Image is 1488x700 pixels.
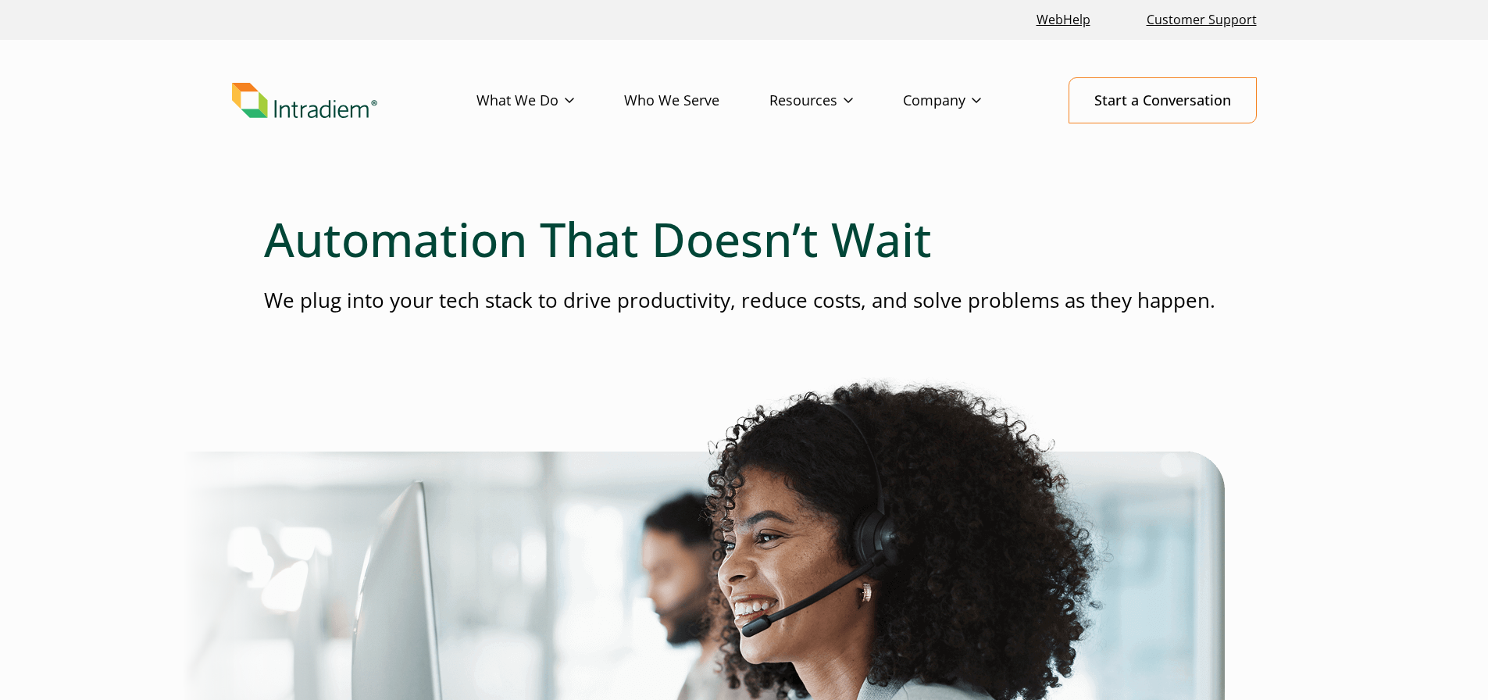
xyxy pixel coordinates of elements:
a: Link to homepage of Intradiem [232,83,476,119]
a: Company [903,78,1031,123]
a: Customer Support [1140,3,1263,37]
p: We plug into your tech stack to drive productivity, reduce costs, and solve problems as they happen. [264,286,1225,315]
a: Start a Conversation [1069,77,1257,123]
a: What We Do [476,78,624,123]
a: Resources [769,78,903,123]
img: Intradiem [232,83,377,119]
a: Who We Serve [624,78,769,123]
a: Link opens in a new window [1030,3,1097,37]
h1: Automation That Doesn’t Wait [264,211,1225,267]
